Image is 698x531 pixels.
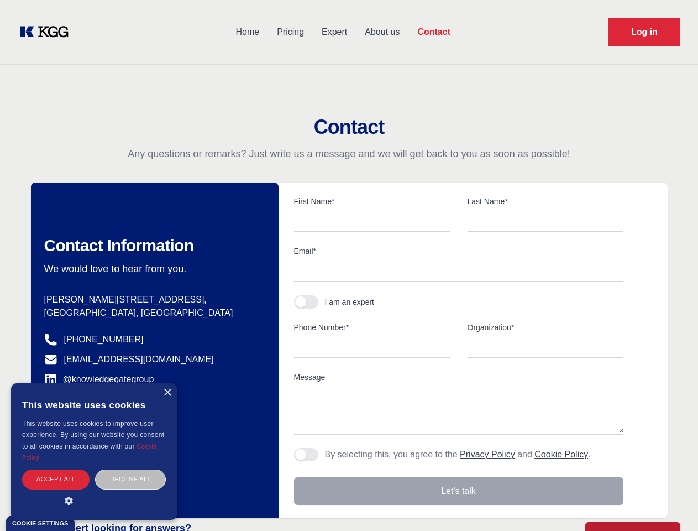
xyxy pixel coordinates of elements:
[294,196,450,207] label: First Name*
[64,333,144,346] a: [PHONE_NUMBER]
[22,443,157,461] a: Cookie Policy
[356,18,408,46] a: About us
[44,293,261,306] p: [PERSON_NAME][STREET_ADDRESS],
[294,477,623,505] button: Let's talk
[460,450,515,459] a: Privacy Policy
[13,147,685,160] p: Any questions or remarks? Just write us a message and we will get back to you as soon as possible!
[163,389,171,397] div: Close
[18,23,77,41] a: KOL Knowledge Platform: Talk to Key External Experts (KEE)
[227,18,268,46] a: Home
[12,520,68,527] div: Cookie settings
[44,262,261,275] p: We would love to hear from you.
[468,322,623,333] label: Organization*
[13,116,685,138] h2: Contact
[325,296,375,308] div: I am an expert
[95,470,166,489] div: Decline all
[313,18,356,46] a: Expert
[294,246,623,257] label: Email*
[534,450,588,459] a: Cookie Policy
[294,372,623,383] label: Message
[268,18,313,46] a: Pricing
[325,448,591,461] p: By selecting this, you agree to the and .
[44,373,154,386] a: @knowledgegategroup
[22,420,164,450] span: This website uses cookies to improve user experience. By using our website you consent to all coo...
[294,322,450,333] label: Phone Number*
[468,196,623,207] label: Last Name*
[22,470,90,489] div: Accept all
[608,18,680,46] a: Request Demo
[22,392,166,418] div: This website uses cookies
[44,236,261,256] h2: Contact Information
[408,18,459,46] a: Contact
[643,478,698,531] iframe: Chat Widget
[64,353,214,366] a: [EMAIL_ADDRESS][DOMAIN_NAME]
[44,306,261,320] p: [GEOGRAPHIC_DATA], [GEOGRAPHIC_DATA]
